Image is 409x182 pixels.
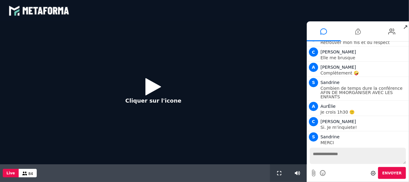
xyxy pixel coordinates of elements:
[321,71,407,75] p: Complètement 🤪
[309,48,318,57] span: C
[378,167,406,179] button: Envoyer
[125,96,181,105] p: Cliquer sur l'icone
[309,102,318,111] span: A
[309,117,318,126] span: C
[321,56,407,60] p: Elle me brusque
[309,63,318,72] span: A
[321,110,407,114] p: Je crois 1h30 🙂
[321,80,340,85] span: Sandrine
[382,171,402,175] span: Envoyer
[3,169,19,177] button: Live
[321,140,407,145] p: MERCI
[321,40,407,45] p: Retrouver mon fils et du respect
[321,65,356,70] span: [PERSON_NAME]
[309,78,318,87] span: S
[321,86,407,99] p: Combien de temps dure la conférence AFIN DE M4ORGANISER AVEC LES ENFANTS
[321,104,336,109] span: AurÈlie
[321,119,356,124] span: [PERSON_NAME]
[119,73,187,113] button: Cliquer sur l'icone
[28,172,33,176] span: 84
[309,133,318,142] span: S
[321,134,340,139] span: Sandrine
[321,49,356,54] span: [PERSON_NAME]
[402,21,409,32] span: ↗
[321,125,407,129] p: Si. Je m'inquiete!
